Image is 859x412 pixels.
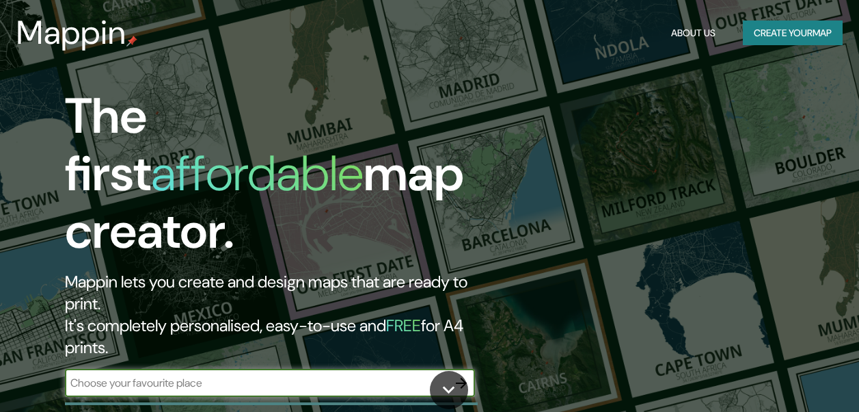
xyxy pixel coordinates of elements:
h1: The first map creator. [65,88,495,271]
button: About Us [666,21,721,46]
img: mappin-pin [126,36,137,47]
h1: affordable [151,142,364,205]
h5: FREE [386,315,421,336]
h3: Mappin [16,14,126,52]
h2: Mappin lets you create and design maps that are ready to print. It's completely personalised, eas... [65,271,495,359]
button: Create yourmap [743,21,843,46]
input: Choose your favourite place [65,375,448,391]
